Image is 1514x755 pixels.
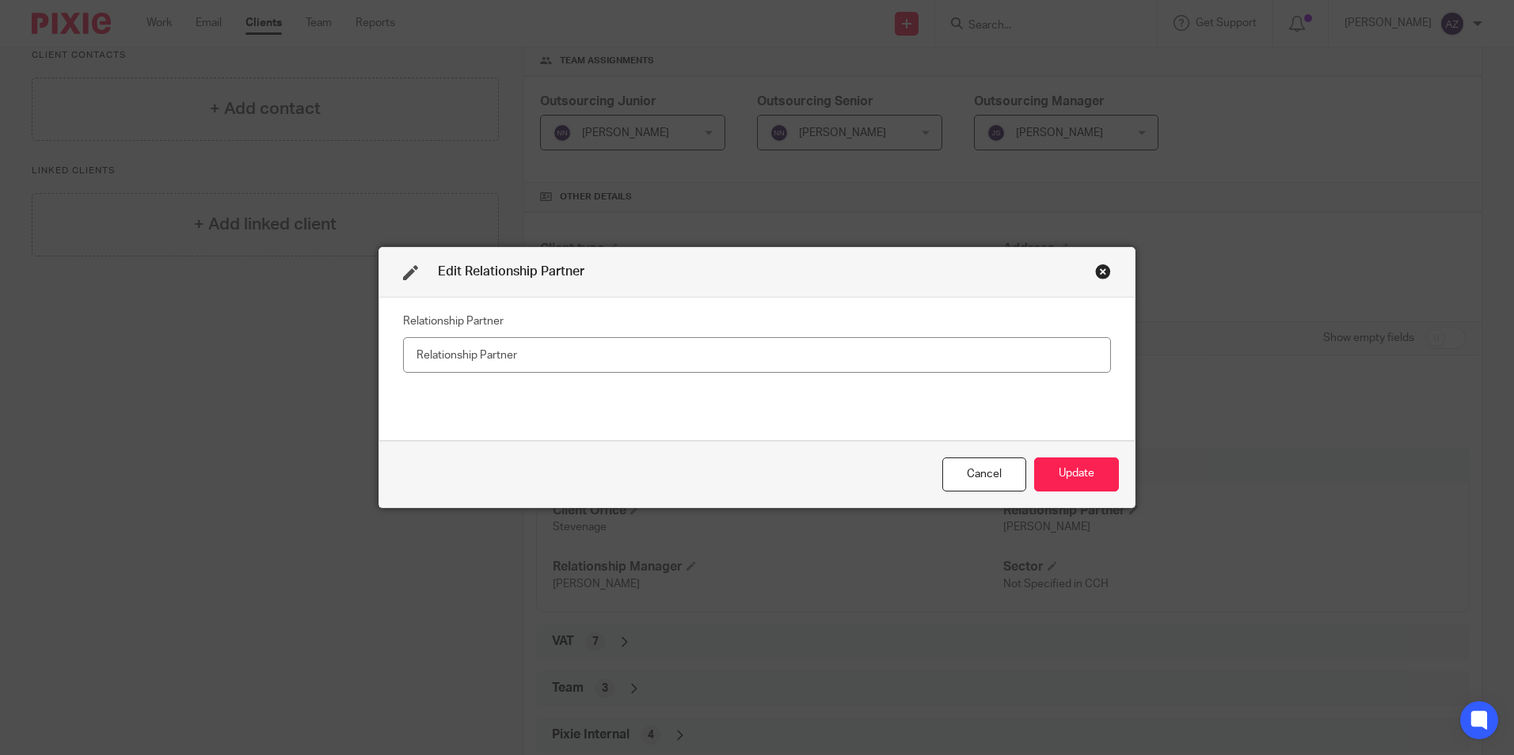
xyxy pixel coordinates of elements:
button: Update [1034,457,1119,491]
div: Close this dialog window [1095,264,1111,279]
div: Close this dialog window [942,457,1026,491]
span: Edit Relationship Partner [438,265,584,278]
input: Relationship Partner [403,337,1111,373]
label: Relationship Partner [403,313,504,329]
